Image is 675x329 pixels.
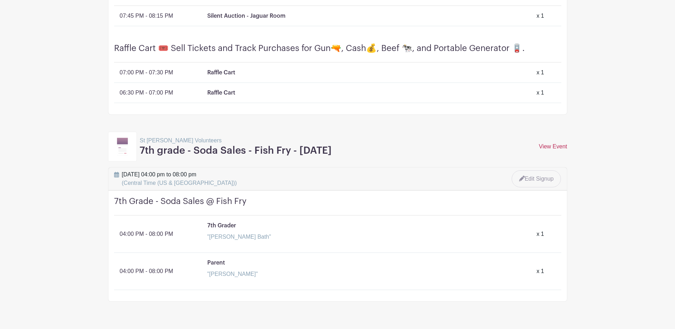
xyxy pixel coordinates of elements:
[536,267,544,276] div: x 1
[207,89,235,97] p: Raffle Cart
[117,138,128,155] img: template11-97b0f419cbab8ea1fd52dabbe365452ac063e65c139ff1c7c21e0a8da349fa3d.svg
[536,68,544,77] div: x 1
[207,259,258,267] p: Parent
[207,270,258,278] div: "[PERSON_NAME]"
[114,43,561,63] h4: Raffle Cart 🎟️ Sell Tickets and Track Purchases for Gun🔫, Cash💰, Beef 🐄, and Portable Generator 🪫.
[207,221,271,230] p: 7th Grader
[140,136,332,145] p: St [PERSON_NAME] Volunteers
[120,267,173,276] p: 04:00 PM - 08:00 PM
[207,68,235,77] p: Raffle Cart
[120,89,173,97] p: 06:30 PM - 07:00 PM
[140,145,332,157] h3: 7th grade - Soda Sales - Fish Fry - [DATE]
[539,143,567,149] a: View Event
[120,68,173,77] p: 07:00 PM - 07:30 PM
[120,12,173,20] p: 07:45 PM - 08:15 PM
[536,230,544,238] div: x 1
[512,170,561,187] a: Edit Signup
[120,230,173,238] p: 04:00 PM - 08:00 PM
[536,89,544,97] div: x 1
[114,196,561,216] h4: 7th Grade - Soda Sales @ Fish Fry
[536,12,544,20] div: x 1
[207,233,271,241] div: "[PERSON_NAME] Bath"
[207,12,286,20] p: Silent Auction - Jaguar Room
[122,170,237,187] span: [DATE] 04:00 pm to 08:00 pm
[122,180,237,186] span: (Central Time (US & [GEOGRAPHIC_DATA]))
